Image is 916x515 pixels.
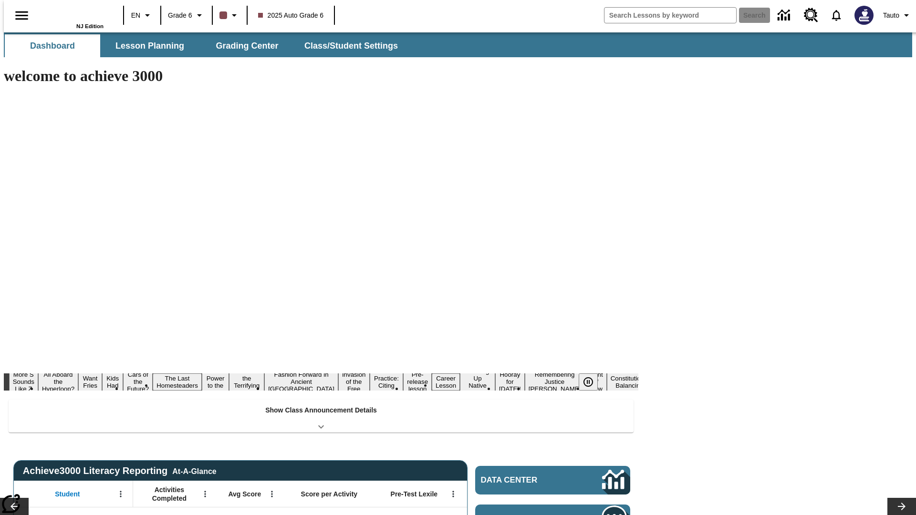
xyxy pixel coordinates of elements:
button: Slide 3 Do You Want Fries With That? [78,359,102,405]
button: Dashboard [5,34,100,57]
span: Data Center [481,475,570,485]
button: Slide 13 Career Lesson [432,373,460,391]
span: Student [55,490,80,498]
button: Slide 6 The Last Homesteaders [153,373,202,391]
a: Home [42,4,104,23]
span: Activities Completed [138,485,201,503]
button: Slide 15 Hooray for Constitution Day! [495,370,525,394]
button: Lesson Planning [102,34,198,57]
button: Slide 1 More S Sounds Like Z [9,370,38,394]
button: Language: EN, Select a language [127,7,157,24]
button: Slide 12 Pre-release lesson [403,370,432,394]
button: Slide 18 The Constitution's Balancing Act [607,366,653,398]
button: Slide 10 The Invasion of the Free CD [338,362,370,401]
span: Grading Center [216,41,278,51]
span: 2025 Auto Grade 6 [258,10,324,21]
button: Slide 14 Cooking Up Native Traditions [460,366,495,398]
button: Slide 4 Dirty Jobs Kids Had To Do [102,359,123,405]
h1: welcome to achieve 3000 [4,67,638,85]
span: Grade 6 [168,10,192,21]
span: Class/Student Settings [304,41,398,51]
button: Open Menu [198,487,212,501]
button: Slide 8 Attack of the Terrifying Tomatoes [229,366,264,398]
span: Tauto [883,10,899,21]
button: Grade: Grade 6, Select a grade [164,7,209,24]
button: Class/Student Settings [297,34,406,57]
span: EN [131,10,140,21]
button: Select a new avatar [849,3,879,28]
div: Home [42,3,104,29]
button: Slide 5 Cars of the Future? [123,370,153,394]
button: Profile/Settings [879,7,916,24]
a: Data Center [772,2,798,29]
div: At-A-Glance [172,465,216,476]
span: NJ Edition [76,23,104,29]
button: Slide 7 Solar Power to the People [202,366,229,398]
span: Lesson Planning [115,41,184,51]
button: Pause [579,373,598,391]
span: Pre-Test Lexile [391,490,438,498]
div: SubNavbar [4,34,406,57]
a: Notifications [824,3,849,28]
button: Lesson carousel, Next [887,498,916,515]
span: Achieve3000 Literacy Reporting [23,465,217,476]
div: Pause [579,373,607,391]
button: Slide 2 All Aboard the Hyperloop? [38,370,78,394]
button: Open side menu [8,1,36,30]
button: Open Menu [265,487,279,501]
a: Data Center [475,466,630,494]
span: Score per Activity [301,490,358,498]
p: Show Class Announcement Details [265,405,377,415]
button: Class color is dark brown. Change class color [216,7,244,24]
button: Grading Center [199,34,295,57]
button: Slide 16 Remembering Justice O'Connor [525,370,585,394]
a: Resource Center, Will open in new tab [798,2,824,28]
button: Open Menu [114,487,128,501]
span: Dashboard [30,41,75,51]
button: Slide 9 Fashion Forward in Ancient Rome [264,370,338,394]
img: Avatar [854,6,874,25]
span: Avg Score [228,490,261,498]
button: Slide 11 Mixed Practice: Citing Evidence [370,366,404,398]
button: Open Menu [446,487,460,501]
input: search field [604,8,736,23]
div: Show Class Announcement Details [9,400,634,433]
div: SubNavbar [4,32,912,57]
